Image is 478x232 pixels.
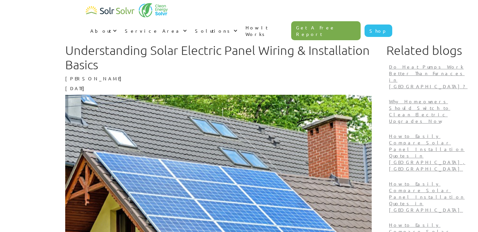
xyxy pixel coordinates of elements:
[386,61,471,95] a: Do Heat Pumps Work Better Than Furnaces in [GEOGRAPHIC_DATA]?
[389,63,469,90] p: Do Heat Pumps Work Better Than Furnaces in [GEOGRAPHIC_DATA]?
[291,21,361,40] a: Get A Free Report
[386,43,471,58] h1: Related blogs
[86,21,120,41] div: About
[386,95,471,130] a: Why Homeowners Should Switch to Clean Electric Upgrades Now
[386,130,471,178] a: How to Easily Compare Solar Panel Installation Quotes in [GEOGRAPHIC_DATA], [GEOGRAPHIC_DATA]
[65,43,372,72] h1: Understanding Solar Electric Panel Wiring & Installation Basics
[190,21,241,41] div: Solutions
[365,25,392,37] a: Shop
[90,27,111,34] div: About
[195,27,232,34] div: Solutions
[125,27,181,34] div: Service Area
[389,98,469,124] p: Why Homeowners Should Switch to Clean Electric Upgrades Now
[65,75,372,82] p: [PERSON_NAME]
[65,85,372,91] p: [DATE]
[120,21,190,41] div: Service Area
[241,18,291,44] a: How It Works
[389,133,469,172] p: How to Easily Compare Solar Panel Installation Quotes in [GEOGRAPHIC_DATA], [GEOGRAPHIC_DATA]
[386,178,471,219] a: How to Easily Compare Solar Panel Installation Quotes in [GEOGRAPHIC_DATA]
[389,180,469,213] p: How to Easily Compare Solar Panel Installation Quotes in [GEOGRAPHIC_DATA]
